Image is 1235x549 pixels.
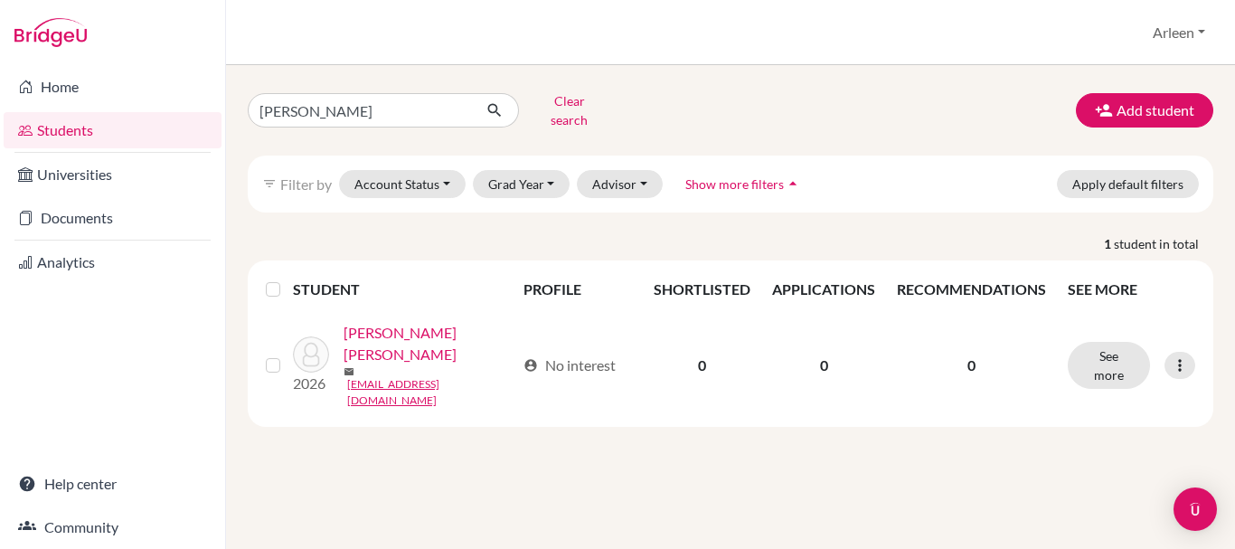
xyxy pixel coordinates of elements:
[1068,342,1150,389] button: See more
[523,355,616,376] div: No interest
[513,268,643,311] th: PROFILE
[248,93,472,128] input: Find student by name...
[4,466,222,502] a: Help center
[14,18,87,47] img: Bridge-U
[670,170,817,198] button: Show more filtersarrow_drop_up
[643,311,761,420] td: 0
[1145,15,1213,50] button: Arleen
[643,268,761,311] th: SHORTLISTED
[886,268,1057,311] th: RECOMMENDATIONS
[4,509,222,545] a: Community
[685,176,784,192] span: Show more filters
[761,268,886,311] th: APPLICATIONS
[784,175,802,193] i: arrow_drop_up
[1104,234,1114,253] strong: 1
[1057,268,1206,311] th: SEE MORE
[293,373,329,394] p: 2026
[523,358,538,373] span: account_circle
[280,175,332,193] span: Filter by
[293,268,514,311] th: STUDENT
[344,366,354,377] span: mail
[4,112,222,148] a: Students
[519,87,619,134] button: Clear search
[473,170,570,198] button: Grad Year
[897,355,1046,376] p: 0
[4,200,222,236] a: Documents
[347,376,516,409] a: [EMAIL_ADDRESS][DOMAIN_NAME]
[4,156,222,193] a: Universities
[339,170,466,198] button: Account Status
[4,69,222,105] a: Home
[293,336,329,373] img: FERNÁNDEZ NÚÑEZ, LUIS ALEJANDRO
[761,311,886,420] td: 0
[577,170,663,198] button: Advisor
[1174,487,1217,531] div: Open Intercom Messenger
[1076,93,1213,128] button: Add student
[1057,170,1199,198] button: Apply default filters
[4,244,222,280] a: Analytics
[262,176,277,191] i: filter_list
[1114,234,1213,253] span: student in total
[344,322,516,365] a: [PERSON_NAME] [PERSON_NAME]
